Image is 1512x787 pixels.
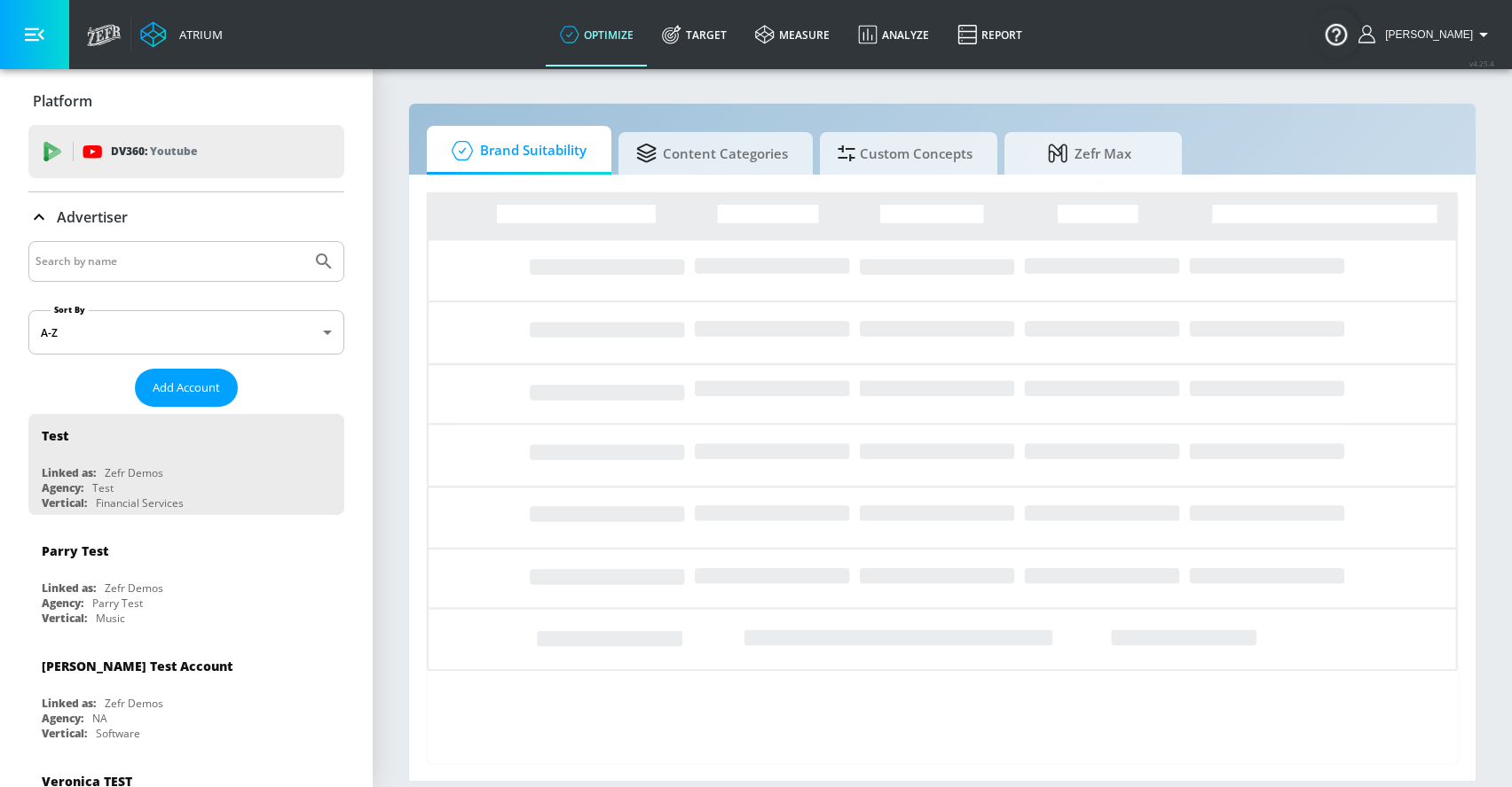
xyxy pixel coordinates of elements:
div: Parry Test [42,542,108,559]
div: Atrium [172,27,223,43]
button: [PERSON_NAME] [1358,24,1494,45]
div: NA [92,711,107,726]
input: Search by name [35,250,304,273]
div: Vertical: [42,726,87,741]
div: [PERSON_NAME] Test Account [42,658,232,674]
div: TestLinked as:Zefr DemosAgency:TestVertical:Financial Services [28,414,344,515]
div: Parry TestLinked as:Zefr DemosAgency:Parry TestVertical:Music [28,529,344,630]
p: Platform [33,91,92,111]
div: Zefr Demos [105,581,163,596]
div: Advertiser [28,192,344,242]
div: [PERSON_NAME] Test AccountLinked as:Zefr DemosAgency:NAVertical:Software [28,644,344,745]
span: Zefr Max [1022,132,1157,175]
div: Financial Services [96,495,184,510]
a: optimize [546,3,648,66]
div: Linked as: [42,465,96,480]
div: Vertical: [42,495,87,510]
span: login as: veronica.hernandez@zefr.com [1378,28,1473,41]
div: Agency: [42,711,83,726]
label: Sort By [51,304,89,316]
div: DV360: Youtube [28,125,344,178]
div: Test [42,427,68,444]
div: Music [96,611,125,626]
span: Brand Suitability [445,129,587,172]
a: measure [741,3,844,66]
div: Vertical: [42,611,87,626]
div: Zefr Demos [105,696,163,711]
div: A-Z [28,310,344,355]
div: Zefr Demos [105,465,163,480]
div: Linked as: [42,581,96,596]
span: Custom Concepts [838,132,973,175]
a: Target [648,3,741,66]
div: Test [92,480,114,495]
p: DV360: [111,142,197,161]
div: Platform [28,76,344,126]
p: Youtube [150,142,197,160]
a: Report [943,3,1036,66]
a: Analyze [844,3,943,66]
span: Content Categories [636,132,788,175]
div: Software [96,726,140,741]
div: Parry Test [92,596,143,611]
div: Agency: [42,596,83,611]
span: v 4.25.4 [1469,58,1494,68]
div: Agency: [42,480,83,495]
a: Atrium [140,21,223,48]
span: Add Account [153,378,220,398]
button: Add Account [135,369,238,407]
button: Open Resource Center [1311,9,1361,58]
div: Linked as: [42,696,96,711]
p: Advertiser [57,207,128,227]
